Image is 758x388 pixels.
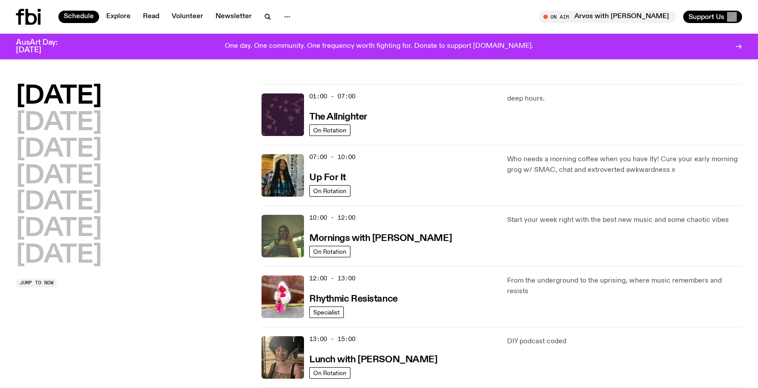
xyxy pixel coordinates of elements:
[16,279,57,287] button: Jump to now
[309,113,367,122] h3: The Allnighter
[16,111,102,136] button: [DATE]
[309,232,452,243] a: Mornings with [PERSON_NAME]
[309,234,452,243] h3: Mornings with [PERSON_NAME]
[309,335,355,343] span: 13:00 - 15:00
[309,355,437,365] h3: Lunch with [PERSON_NAME]
[225,43,533,50] p: One day. One community. One frequency worth fighting for. Donate to support [DOMAIN_NAME].
[309,295,398,304] h3: Rhythmic Resistance
[507,154,742,175] p: Who needs a morning coffee when you have Ify! Cure your early morning grog w/ SMAC, chat and extr...
[309,185,350,197] a: On Rotation
[19,280,54,285] span: Jump to now
[101,11,136,23] a: Explore
[539,11,676,23] button: On AirArvos with [PERSON_NAME]
[507,336,742,347] p: DIY podcast coded
[313,369,346,376] span: On Rotation
[313,309,340,315] span: Specialist
[16,243,102,268] button: [DATE]
[683,11,742,23] button: Support Us
[262,215,304,257] img: Jim Kretschmer in a really cute outfit with cute braids, standing on a train holding up a peace s...
[166,11,208,23] a: Volunteer
[507,93,742,104] p: deep hours.
[262,275,304,318] img: Attu crouches on gravel in front of a brown wall. They are wearing a white fur coat with a hood, ...
[210,11,257,23] a: Newsletter
[16,39,73,54] h3: AusArt Day: [DATE]
[16,217,102,241] button: [DATE]
[309,213,355,222] span: 10:00 - 12:00
[16,137,102,162] button: [DATE]
[313,248,346,255] span: On Rotation
[309,246,350,257] a: On Rotation
[58,11,99,23] a: Schedule
[309,153,355,161] span: 07:00 - 10:00
[309,173,346,182] h3: Up For It
[309,124,350,136] a: On Rotation
[309,367,350,379] a: On Rotation
[313,187,346,194] span: On Rotation
[16,190,102,215] button: [DATE]
[16,164,102,189] button: [DATE]
[309,293,398,304] a: Rhythmic Resistance
[262,154,304,197] img: Ify - a Brown Skin girl with black braided twists, looking up to the side with her tongue stickin...
[309,92,355,101] span: 01:00 - 07:00
[689,13,724,21] span: Support Us
[313,127,346,133] span: On Rotation
[138,11,165,23] a: Read
[309,171,346,182] a: Up For It
[309,353,437,365] a: Lunch with [PERSON_NAME]
[309,274,355,283] span: 12:00 - 13:00
[507,215,742,225] p: Start your week right with the best new music and some chaotic vibes
[309,307,344,318] a: Specialist
[309,111,367,122] a: The Allnighter
[507,275,742,297] p: From the underground to the uprising, where music remembers and resists
[16,84,102,109] button: [DATE]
